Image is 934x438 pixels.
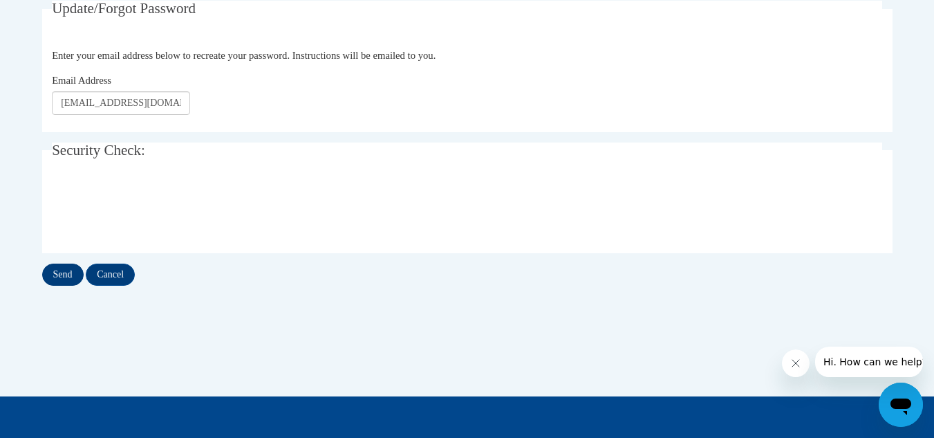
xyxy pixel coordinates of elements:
[52,91,190,115] input: Email
[42,264,84,286] input: Send
[52,142,145,158] span: Security Check:
[52,50,436,61] span: Enter your email address below to recreate your password. Instructions will be emailed to you.
[879,383,923,427] iframe: Button to launch messaging window
[86,264,135,286] input: Cancel
[782,349,810,377] iframe: Close message
[815,347,923,377] iframe: Message from company
[52,75,111,86] span: Email Address
[8,10,112,21] span: Hi. How can we help?
[52,182,262,236] iframe: reCAPTCHA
